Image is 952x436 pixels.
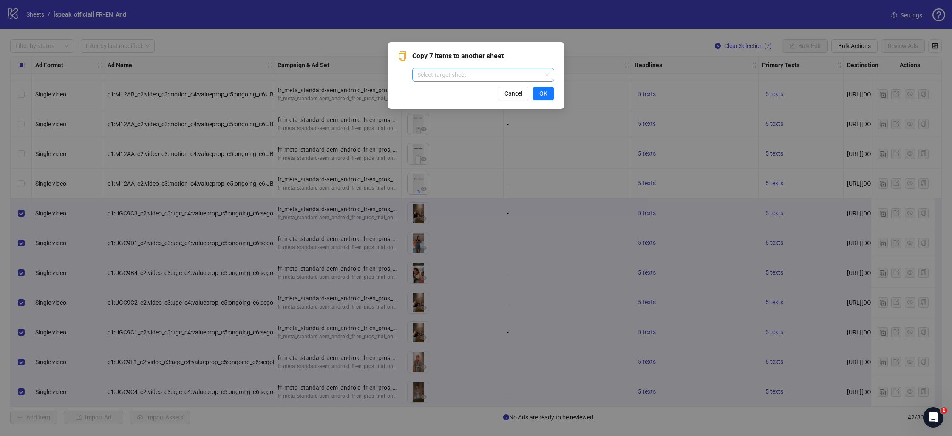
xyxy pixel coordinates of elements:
[923,407,943,428] iframe: Intercom live chat
[533,87,554,100] button: OK
[941,407,947,414] span: 1
[398,51,407,61] span: copy
[539,90,547,97] span: OK
[504,90,522,97] span: Cancel
[412,51,554,61] span: Copy 7 items to another sheet
[498,87,529,100] button: Cancel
